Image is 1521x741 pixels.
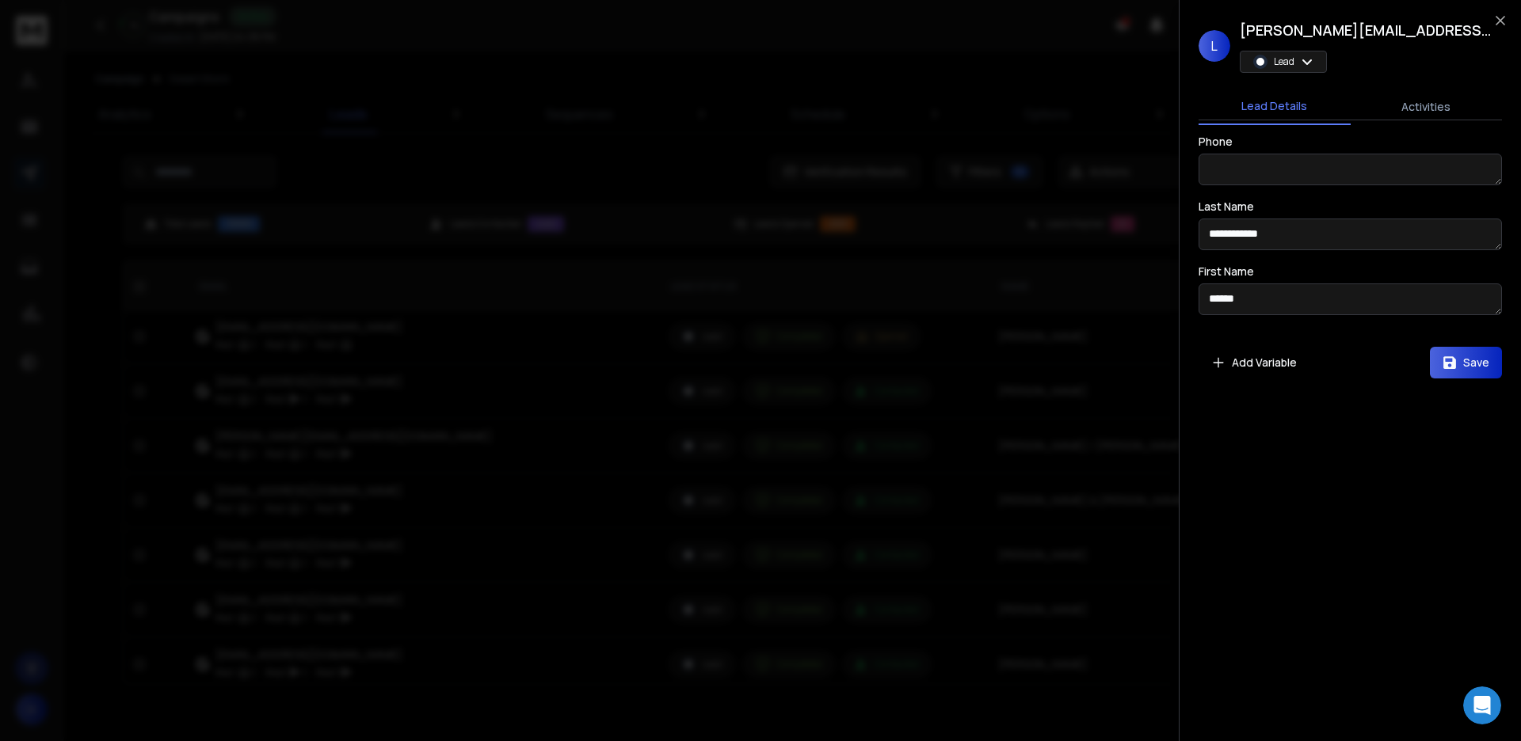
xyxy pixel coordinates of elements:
button: Add Variable [1199,347,1309,378]
button: Save [1430,347,1502,378]
button: go back [10,6,40,36]
span: L [1199,30,1230,62]
label: Last Name [1199,201,1254,212]
h1: [PERSON_NAME][EMAIL_ADDRESS][DOMAIN_NAME] [1240,19,1493,41]
label: First Name [1199,266,1254,277]
p: Lead [1274,55,1294,68]
iframe: Intercom live chat [1463,686,1501,724]
button: Lead Details [1199,89,1351,125]
button: Activities [1351,89,1503,124]
div: Close [506,6,535,35]
button: Collapse window [476,6,506,36]
label: Phone [1199,136,1233,147]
